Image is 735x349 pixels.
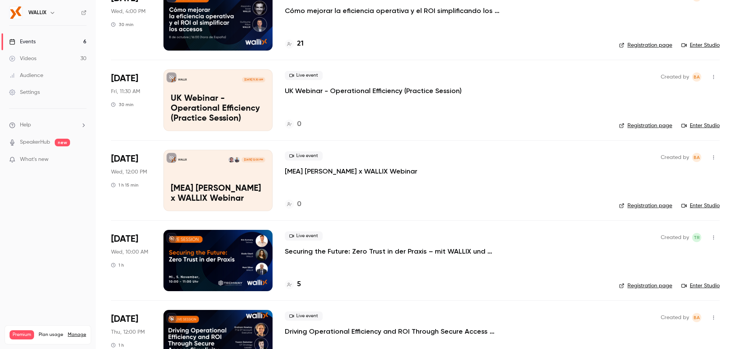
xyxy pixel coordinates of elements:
a: Registration page [619,41,672,49]
span: Created by [661,233,689,242]
li: help-dropdown-opener [9,121,87,129]
a: Manage [68,332,86,338]
a: Securing the Future: Zero Trust in der Praxis – mit WALLIX und Techway [285,247,514,256]
span: BA [694,72,700,82]
a: Registration page [619,122,672,129]
span: [DATE] 12:00 PM [242,157,265,162]
span: [DATE] [111,313,138,325]
p: WALLIX [178,78,187,82]
span: TR [694,233,700,242]
span: Plan usage [39,332,63,338]
a: Enter Studio [681,202,720,210]
p: WALLIX [178,158,187,162]
span: Wed, 4:00 PM [111,8,145,15]
div: Events [9,38,36,46]
span: Thomas Reinhard [692,233,701,242]
a: Registration page [619,282,672,290]
span: Fri, 11:30 AM [111,88,140,95]
img: Danish Khan [234,157,240,162]
span: Bea Andres [692,153,701,162]
a: 5 [285,279,301,290]
a: [MEA] [PERSON_NAME] x WALLIX Webinar [285,167,417,176]
span: Thu, 12:00 PM [111,328,145,336]
a: 21 [285,39,304,49]
span: [DATE] [111,233,138,245]
div: 1 h [111,262,124,268]
p: [MEA] [PERSON_NAME] x WALLIX Webinar [171,184,265,204]
span: Created by [661,313,689,322]
a: Registration page [619,202,672,210]
h4: 0 [297,119,301,129]
span: Created by [661,72,689,82]
a: Cómo mejorar la eficiencia operativa y el ROI simplificando los accesos [285,6,514,15]
div: Nov 5 Wed, 10:00 AM (Europe/Paris) [111,230,151,291]
span: Live event [285,71,323,80]
div: 30 min [111,21,134,28]
div: Oct 29 Wed, 12:00 PM (Europe/Madrid) [111,150,151,211]
div: Oct 24 Fri, 11:30 AM (Europe/Madrid) [111,69,151,131]
h4: 0 [297,199,301,210]
h4: 21 [297,39,304,49]
a: UK Webinar - Operational Efficiency (Practice Session) [285,86,462,95]
span: Live event [285,311,323,321]
p: UK Webinar - Operational Efficiency (Practice Session) [171,94,265,123]
div: 30 min [111,102,134,108]
a: Enter Studio [681,41,720,49]
span: What's new [20,156,49,164]
div: Audience [9,72,43,79]
span: Wed, 12:00 PM [111,168,147,176]
a: Enter Studio [681,282,720,290]
h6: WALLIX [28,9,46,16]
div: Videos [9,55,36,62]
a: SpeakerHub [20,138,50,146]
a: 0 [285,199,301,210]
a: 0 [285,119,301,129]
span: BA [694,153,700,162]
span: [DATE] 11:30 AM [242,77,265,82]
div: Settings [9,88,40,96]
span: BA [694,313,700,322]
a: [MEA] Schneider x WALLIX WebinarWALLIXDanish KhanGuido Kraft[DATE] 12:00 PM[MEA] [PERSON_NAME] x ... [163,150,273,211]
span: Help [20,121,31,129]
a: UK Webinar - Operational Efficiency (Practice Session)WALLIX[DATE] 11:30 AMUK Webinar - Operation... [163,69,273,131]
iframe: Noticeable Trigger [77,156,87,163]
span: Bea Andres [692,313,701,322]
div: 1 h [111,342,124,348]
div: 1 h 15 min [111,182,139,188]
span: Live event [285,231,323,241]
span: [DATE] [111,72,138,85]
img: Guido Kraft [229,157,234,162]
span: Created by [661,153,689,162]
span: Live event [285,151,323,161]
h4: 5 [297,279,301,290]
span: Premium [10,330,34,339]
a: Enter Studio [681,122,720,129]
span: new [55,139,70,146]
span: Bea Andres [692,72,701,82]
a: Driving Operational Efficiency and ROI Through Secure Access Simplicity [285,327,514,336]
span: Wed, 10:00 AM [111,248,148,256]
span: [DATE] [111,153,138,165]
img: WALLIX [10,7,22,19]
